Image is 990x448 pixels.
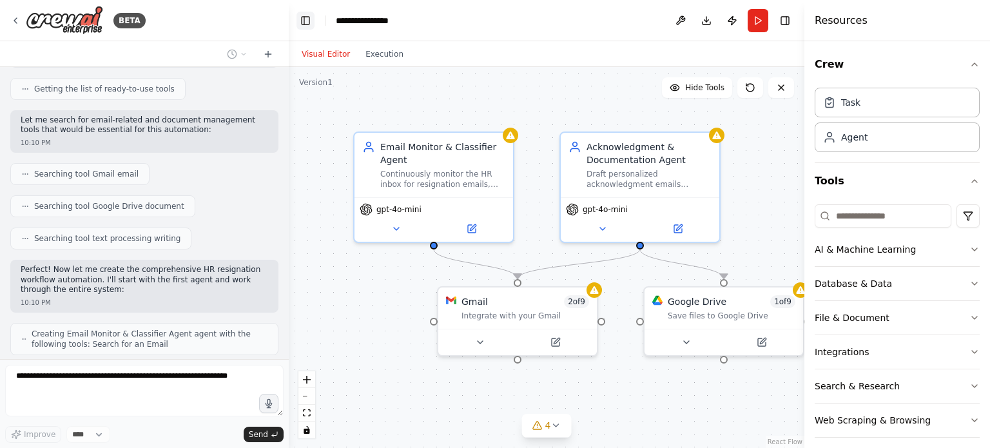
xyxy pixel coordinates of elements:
[815,46,980,83] button: Crew
[519,335,592,350] button: Open in side panel
[258,46,278,62] button: Start a new chat
[668,295,726,308] div: Google Drive
[298,371,315,438] div: React Flow controls
[461,311,589,321] div: Integrate with your Gmail
[815,335,980,369] button: Integrations
[815,163,980,199] button: Tools
[32,329,267,349] span: Creating Email Monitor & Classifier Agent agent with the following tools: Search for an Email
[299,77,333,88] div: Version 1
[376,204,422,215] span: gpt-4o-mini
[34,169,139,179] span: Searching tool Gmail email
[815,404,980,437] button: Web Scraping & Browsing
[21,115,268,135] p: Let me search for email-related and document management tools that would be essential for this au...
[815,233,980,266] button: AI & Machine Learning
[34,233,180,244] span: Searching tool text processing writing
[634,249,730,278] g: Edge from c0a51f2c-c8fc-489f-ba33-6fa468006810 to c2d70885-844a-4624-b92e-874cc685a350
[380,141,505,166] div: Email Monitor & Classifier Agent
[841,131,868,144] div: Agent
[815,83,980,162] div: Crew
[776,12,794,30] button: Hide right sidebar
[244,427,284,442] button: Send
[21,138,268,148] div: 10:10 PM
[296,12,315,30] button: Hide left sidebar
[24,429,55,440] span: Improve
[583,204,628,215] span: gpt-4o-mini
[222,46,253,62] button: Switch to previous chat
[725,335,798,350] button: Open in side panel
[298,388,315,405] button: zoom out
[336,14,397,27] nav: breadcrumb
[815,13,868,28] h4: Resources
[643,286,804,356] div: Google DriveGoogle Drive1of9Save files to Google Drive
[380,169,505,190] div: Continuously monitor the HR inbox for resignation emails, accurately classify them using natural ...
[353,131,514,243] div: Email Monitor & Classifier AgentContinuously monitor the HR inbox for resignation emails, accurat...
[815,301,980,335] button: File & Document
[26,6,103,35] img: Logo
[641,221,714,237] button: Open in side panel
[522,414,572,438] button: 4
[461,295,488,308] div: Gmail
[815,267,980,300] button: Database & Data
[298,405,315,422] button: fit view
[587,169,712,190] div: Draft personalized acknowledgment emails confirming receipt of resignation, ask clarifying questi...
[511,249,646,278] g: Edge from c0a51f2c-c8fc-489f-ba33-6fa468006810 to 08ad9678-2fd5-4fc3-90a0-7360b0ac6a4b
[34,201,184,211] span: Searching tool Google Drive document
[652,295,663,306] img: Google Drive
[21,265,268,295] p: Perfect! Now let me create the comprehensive HR resignation workflow automation. I'll start with ...
[815,199,980,448] div: Tools
[815,369,980,403] button: Search & Research
[559,131,721,243] div: Acknowledgment & Documentation AgentDraft personalized acknowledgment emails confirming receipt o...
[249,429,268,440] span: Send
[298,371,315,388] button: zoom in
[662,77,732,98] button: Hide Tools
[668,311,795,321] div: Save files to Google Drive
[358,46,411,62] button: Execution
[437,286,598,356] div: GmailGmail2of9Integrate with your Gmail
[841,96,860,109] div: Task
[446,295,456,306] img: Gmail
[545,419,551,432] span: 4
[259,394,278,413] button: Click to speak your automation idea
[113,13,146,28] div: BETA
[768,438,802,445] a: React Flow attribution
[435,221,508,237] button: Open in side panel
[298,422,315,438] button: toggle interactivity
[34,84,175,94] span: Getting the list of ready-to-use tools
[564,295,589,308] span: Number of enabled actions
[5,426,61,443] button: Improve
[21,298,268,307] div: 10:10 PM
[587,141,712,166] div: Acknowledgment & Documentation Agent
[294,46,358,62] button: Visual Editor
[685,83,724,93] span: Hide Tools
[427,249,524,278] g: Edge from 5deac57b-60e8-4967-af5e-3fcbcbb04635 to 08ad9678-2fd5-4fc3-90a0-7360b0ac6a4b
[770,295,795,308] span: Number of enabled actions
